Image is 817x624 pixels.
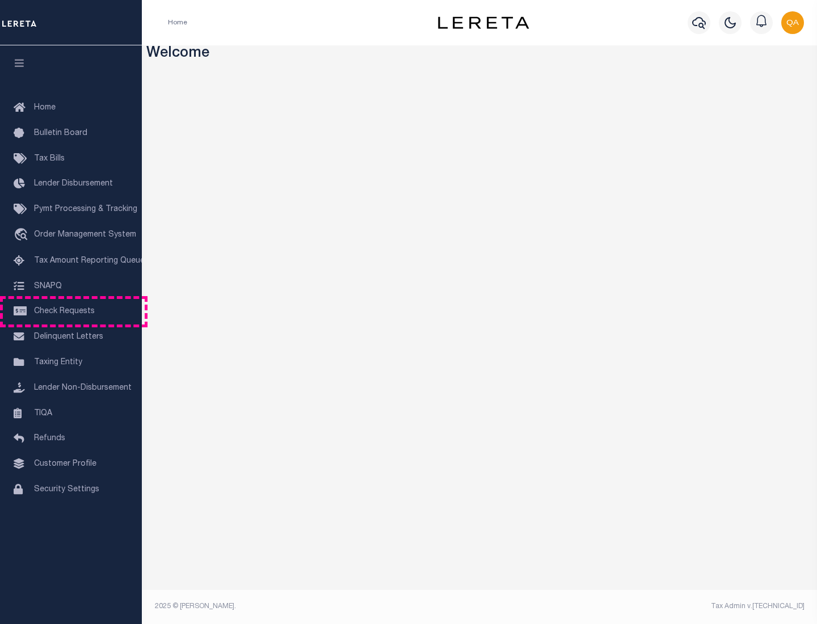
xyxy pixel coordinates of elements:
[168,18,187,28] li: Home
[34,359,82,366] span: Taxing Entity
[14,228,32,243] i: travel_explore
[34,460,96,468] span: Customer Profile
[34,205,137,213] span: Pymt Processing & Tracking
[438,16,529,29] img: logo-dark.svg
[781,11,804,34] img: svg+xml;base64,PHN2ZyB4bWxucz0iaHR0cDovL3d3dy53My5vcmcvMjAwMC9zdmciIHBvaW50ZXItZXZlbnRzPSJub25lIi...
[488,601,805,612] div: Tax Admin v.[TECHNICAL_ID]
[34,486,99,494] span: Security Settings
[34,307,95,315] span: Check Requests
[34,257,145,265] span: Tax Amount Reporting Queue
[34,104,56,112] span: Home
[146,601,480,612] div: 2025 © [PERSON_NAME].
[34,409,52,417] span: TIQA
[34,384,132,392] span: Lender Non-Disbursement
[34,155,65,163] span: Tax Bills
[34,180,113,188] span: Lender Disbursement
[34,435,65,442] span: Refunds
[146,45,813,63] h3: Welcome
[34,282,62,290] span: SNAPQ
[34,333,103,341] span: Delinquent Letters
[34,129,87,137] span: Bulletin Board
[34,231,136,239] span: Order Management System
